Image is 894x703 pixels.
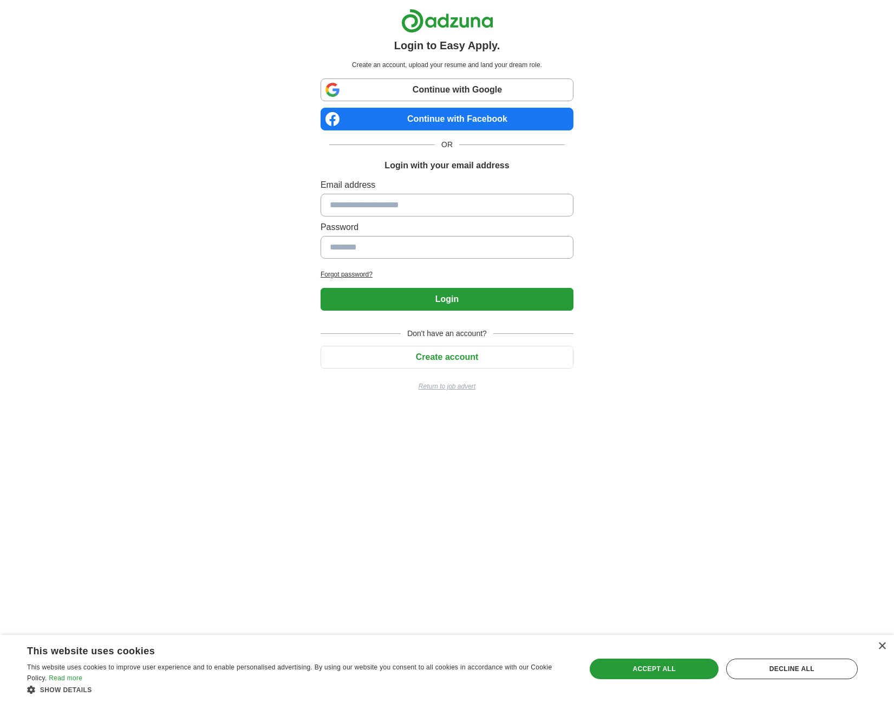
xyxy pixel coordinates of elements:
[40,686,92,694] span: Show details
[384,159,509,172] h1: Login with your email address
[321,179,573,192] label: Email address
[323,60,571,70] p: Create an account, upload your resume and land your dream role.
[27,663,552,682] span: This website uses cookies to improve user experience and to enable personalised advertising. By u...
[321,108,573,130] a: Continue with Facebook
[321,270,573,279] a: Forgot password?
[321,288,573,311] button: Login
[321,346,573,369] button: Create account
[401,328,493,339] span: Don't have an account?
[394,37,500,54] h1: Login to Easy Apply.
[435,139,459,150] span: OR
[321,221,573,234] label: Password
[590,659,718,679] div: Accept all
[321,78,573,101] a: Continue with Google
[321,382,573,391] a: Return to job advert
[321,352,573,362] a: Create account
[401,9,493,33] img: Adzuna logo
[27,684,570,695] div: Show details
[726,659,858,679] div: Decline all
[878,642,886,651] div: Close
[27,641,543,658] div: This website uses cookies
[49,674,82,682] a: Read more, opens a new window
